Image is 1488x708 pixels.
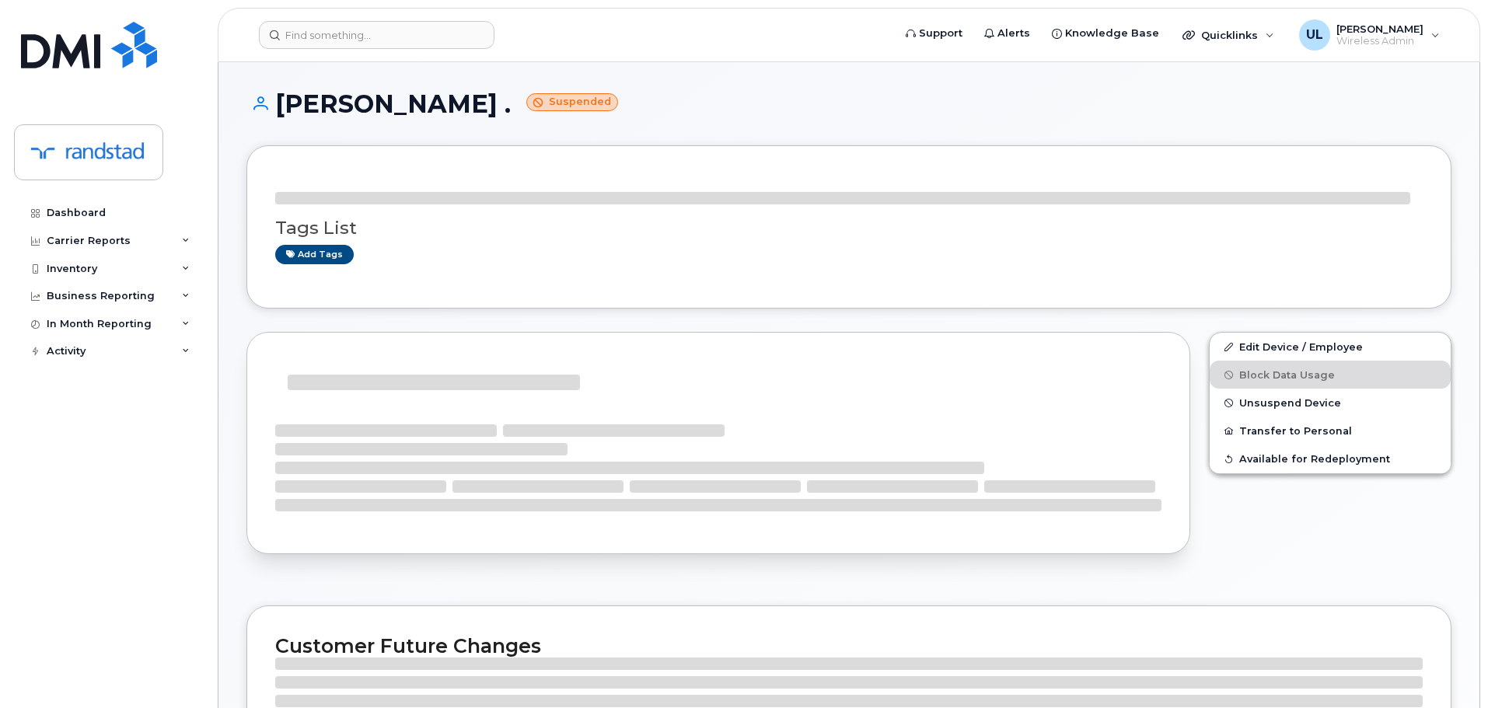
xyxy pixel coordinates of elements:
span: Available for Redeployment [1239,453,1390,465]
h2: Customer Future Changes [275,634,1423,657]
h1: [PERSON_NAME] . [246,90,1451,117]
small: Suspended [526,93,618,111]
a: Add tags [275,245,354,264]
button: Block Data Usage [1210,361,1451,389]
h3: Tags List [275,218,1423,238]
span: Unsuspend Device [1239,397,1341,409]
a: Edit Device / Employee [1210,333,1451,361]
button: Unsuspend Device [1210,389,1451,417]
button: Transfer to Personal [1210,417,1451,445]
button: Available for Redeployment [1210,445,1451,473]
